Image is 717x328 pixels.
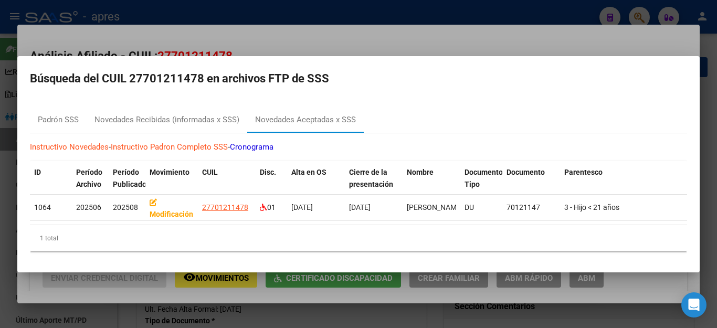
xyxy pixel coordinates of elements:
[30,225,687,251] div: 1 total
[72,161,109,207] datatable-header-cell: Período Archivo
[76,168,102,188] span: Período Archivo
[109,161,145,207] datatable-header-cell: Período Publicado
[30,161,72,207] datatable-header-cell: ID
[403,161,460,207] datatable-header-cell: Nombre
[564,168,603,176] span: Parentesco
[256,161,287,207] datatable-header-cell: Disc.
[30,141,687,153] p: - -
[260,202,283,214] div: 01
[349,203,371,211] span: [DATE]
[345,161,403,207] datatable-header-cell: Cierre de la presentación
[94,114,239,126] div: Novedades Recibidas (informadas x SSS)
[34,203,51,211] span: 1064
[230,142,273,152] a: Cronograma
[150,168,189,176] span: Movimiento
[407,203,463,211] span: [PERSON_NAME]
[30,142,109,152] a: Instructivo Novedades
[291,203,313,211] span: [DATE]
[260,168,276,176] span: Disc.
[507,202,556,214] div: 70121147
[465,168,503,188] span: Documento Tipo
[560,161,686,207] datatable-header-cell: Parentesco
[150,198,193,219] strong: Modificación
[502,161,560,207] datatable-header-cell: Documento
[111,142,228,152] a: Instructivo Padron Completo SSS
[38,114,79,126] div: Padrón SSS
[465,202,498,214] div: DU
[507,168,545,176] span: Documento
[407,168,434,176] span: Nombre
[198,161,256,207] datatable-header-cell: CUIL
[291,168,326,176] span: Alta en OS
[460,161,502,207] datatable-header-cell: Documento Tipo
[287,161,345,207] datatable-header-cell: Alta en OS
[30,69,687,89] h2: Búsqueda del CUIL 27701211478 en archivos FTP de SSS
[202,168,218,176] span: CUIL
[76,203,101,211] span: 202506
[255,114,356,126] div: Novedades Aceptadas x SSS
[145,161,198,207] datatable-header-cell: Movimiento
[349,168,393,188] span: Cierre de la presentación
[681,292,707,318] div: Open Intercom Messenger
[113,203,138,211] span: 202508
[34,168,41,176] span: ID
[202,203,248,211] span: 27701211478
[113,168,146,188] span: Período Publicado
[564,203,619,211] span: 3 - Hijo < 21 años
